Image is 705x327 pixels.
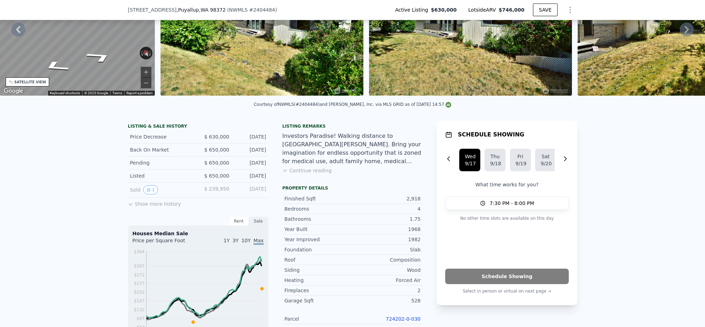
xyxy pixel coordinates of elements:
[235,185,266,194] div: [DATE]
[490,160,500,167] div: 9/18
[14,79,46,85] div: SATELLITE VIEW
[130,159,192,166] div: Pending
[128,6,177,13] span: [STREET_ADDRESS]
[352,195,421,202] div: 2,918
[515,160,525,167] div: 9/19
[352,287,421,294] div: 2
[465,160,475,167] div: 9/17
[284,216,352,223] div: Bathrooms
[446,102,451,108] img: NWMLS Logo
[140,46,152,60] button: Reset the view
[134,307,145,312] tspan: $132
[134,299,145,303] tspan: $167
[533,4,558,16] button: SAVE
[50,91,80,96] button: Keyboard shortcuts
[282,167,332,174] button: Continue reading
[242,238,251,243] span: 10Y
[204,173,229,179] span: $ 650,000
[134,281,145,286] tspan: $237
[465,153,475,160] div: Wed
[459,149,480,171] button: Wed9/17
[284,277,352,284] div: Heating
[284,297,352,304] div: Garage Sqft
[352,297,421,304] div: 528
[204,134,229,140] span: $ 630,000
[352,226,421,233] div: 1968
[386,316,421,322] a: 724202-0-030
[128,123,268,130] div: LISTING & SALE HISTORY
[445,214,569,223] p: No other time slots are available on this day
[235,146,266,153] div: [DATE]
[510,149,531,171] button: Fri9/19
[284,205,352,212] div: Bedrooms
[563,3,577,17] button: Show Options
[515,153,525,160] div: Fri
[253,238,264,245] span: Max
[74,48,124,65] path: Go East, 19th Ave SE
[199,7,226,13] span: , WA 98372
[282,123,423,129] div: Listing remarks
[249,217,268,226] div: Sale
[284,246,352,253] div: Foundation
[249,7,275,13] span: # 2404484
[541,153,551,160] div: Sat
[445,197,569,210] button: 7:30 PM - 8:00 PM
[130,133,192,140] div: Price Decrease
[352,267,421,274] div: Wood
[141,78,151,88] button: Zoom out
[284,287,352,294] div: Fireplaces
[134,272,145,277] tspan: $272
[352,205,421,212] div: 4
[445,287,569,295] p: Select in person or virtual on next page →
[177,6,226,13] span: , Puyallup
[235,133,266,140] div: [DATE]
[485,149,506,171] button: Thu9/18
[143,185,158,194] button: View historical data
[235,159,266,166] div: [DATE]
[31,58,80,75] path: Go West, 19th Ave SE
[84,91,108,95] span: © 2025 Google
[204,186,229,192] span: $ 239,950
[130,185,192,194] div: Sold
[445,181,569,188] p: What time works for you?
[352,236,421,243] div: 1982
[352,216,421,223] div: 1.75
[490,153,500,160] div: Thu
[284,315,352,322] div: Parcel
[112,91,122,95] a: Terms (opens in new tab)
[282,132,423,166] div: Investors Paradise! Walking distance to [GEOGRAPHIC_DATA][PERSON_NAME]. Bring your imagination fo...
[431,6,457,13] span: $630,000
[232,238,238,243] span: 3Y
[128,198,181,207] button: Show more history
[134,290,145,295] tspan: $202
[149,47,153,59] button: Rotate clockwise
[134,249,145,254] tspan: $364
[535,149,556,171] button: Sat9/20
[490,200,534,207] span: 7:30 PM - 8:00 PM
[235,172,266,179] div: [DATE]
[224,238,230,243] span: 1Y
[254,102,452,107] div: Courtesy of NWMLS (#2404484) and [PERSON_NAME], Inc. via MLS GRID as of [DATE] 14:57
[204,160,229,166] span: $ 650,000
[541,160,551,167] div: 9/20
[284,226,352,233] div: Year Built
[284,236,352,243] div: Year Improved
[352,256,421,263] div: Composition
[468,6,499,13] span: Lotside ARV
[284,256,352,263] div: Roof
[137,316,145,321] tspan: $97
[229,217,249,226] div: Rent
[132,237,198,248] div: Price per Square Foot
[2,86,25,96] a: Open this area in Google Maps (opens a new window)
[130,172,192,179] div: Listed
[395,6,431,13] span: Active Listing
[134,264,145,269] tspan: $307
[204,147,229,153] span: $ 650,000
[130,146,192,153] div: Back On Market
[227,6,277,13] div: ( )
[352,246,421,253] div: Slab
[229,7,248,13] span: NWMLS
[2,86,25,96] img: Google
[282,185,423,191] div: Property details
[126,91,153,95] a: Report a problem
